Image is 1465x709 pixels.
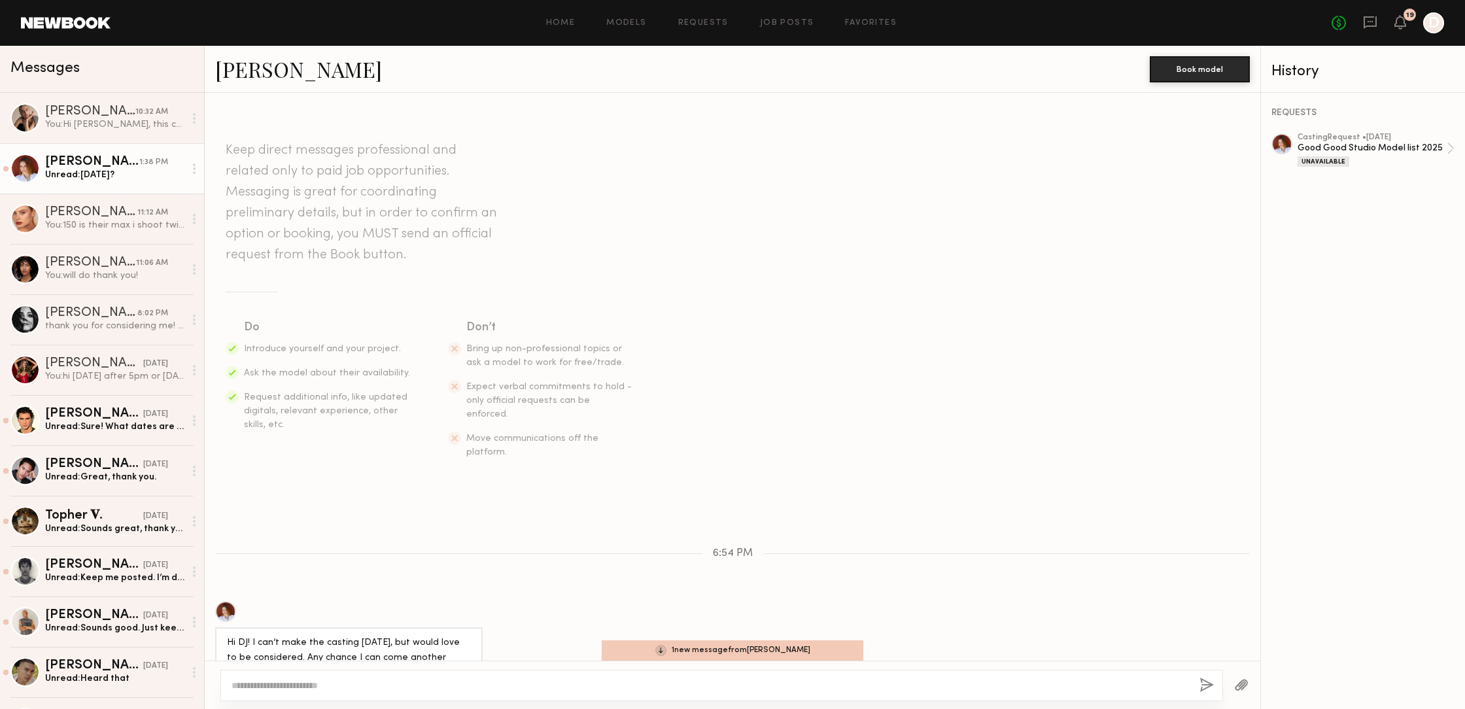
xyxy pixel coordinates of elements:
[45,206,137,219] div: [PERSON_NAME]
[244,369,410,377] span: Ask the model about their availability.
[226,140,500,266] header: Keep direct messages professional and related only to paid job opportunities. Messaging is great ...
[45,320,184,332] div: thank you for considering me! unfortunately i am already booked for [DATE] so will be unable to m...
[466,319,634,337] div: Don’t
[135,106,168,118] div: 10:32 AM
[45,105,135,118] div: [PERSON_NAME]
[1298,133,1455,167] a: castingRequest •[DATE]Good Good Studio Model list 2025Unavailable
[215,55,382,83] a: [PERSON_NAME]
[45,219,184,232] div: You: 150 is their max i shoot twice a month 1-2 hrs.
[139,156,168,169] div: 1:38 PM
[143,408,168,421] div: [DATE]
[227,636,471,681] div: Hi DJ! I can’t make the casting [DATE], but would love to be considered. Any chance I can come an...
[143,559,168,572] div: [DATE]
[143,660,168,672] div: [DATE]
[1150,56,1250,82] button: Book model
[760,19,814,27] a: Job Posts
[1298,156,1349,167] div: Unavailable
[45,256,136,269] div: [PERSON_NAME]
[244,345,401,353] span: Introduce yourself and your project.
[602,640,863,661] div: 1 new message from [PERSON_NAME]
[45,269,184,282] div: You: will do thank you!
[136,257,168,269] div: 11:06 AM
[143,510,168,523] div: [DATE]
[45,307,137,320] div: [PERSON_NAME]
[45,659,143,672] div: [PERSON_NAME]
[1423,12,1444,33] a: D
[678,19,729,27] a: Requests
[45,572,184,584] div: Unread: Keep me posted. I’m definitely interested!
[45,421,184,433] div: Unread: Sure! What dates are you guys shooting? Im booked out of town until the 18th
[143,458,168,471] div: [DATE]
[1271,109,1455,118] div: REQUESTS
[45,672,184,685] div: Unread: Heard that
[137,307,168,320] div: 8:02 PM
[143,358,168,370] div: [DATE]
[1271,64,1455,79] div: History
[45,622,184,634] div: Unread: Sounds good. Just keep me posted! Thank you
[143,610,168,622] div: [DATE]
[466,345,624,367] span: Bring up non-professional topics or ask a model to work for free/trade.
[45,523,184,535] div: Unread: Sounds great, thank you again! I appreciate it. Have a relaxing weekend. Take care, Topher
[713,548,753,559] span: 6:54 PM
[1298,133,1447,142] div: casting Request • [DATE]
[45,609,143,622] div: [PERSON_NAME] O.
[45,118,184,131] div: You: Hi [PERSON_NAME], this casting is for my current wholesale clietns, to name few Rococo, Dazz...
[845,19,897,27] a: Favorites
[45,169,184,181] div: Unread: [DATE]?
[244,319,411,337] div: Do
[606,19,646,27] a: Models
[45,370,184,383] div: You: hi [DATE] after 5pm or [DATE] any time .
[466,434,598,457] span: Move communications off the platform.
[45,357,143,370] div: [PERSON_NAME]
[1406,12,1414,19] div: 19
[45,407,143,421] div: [PERSON_NAME]
[1150,63,1250,74] a: Book model
[137,207,168,219] div: 11:12 AM
[45,559,143,572] div: [PERSON_NAME]
[45,458,143,471] div: [PERSON_NAME]
[546,19,576,27] a: Home
[466,383,632,419] span: Expect verbal commitments to hold - only official requests can be enforced.
[1298,142,1447,154] div: Good Good Studio Model list 2025
[45,156,139,169] div: [PERSON_NAME]
[45,508,143,523] div: Topher 𝐕.
[244,393,407,429] span: Request additional info, like updated digitals, relevant experience, other skills, etc.
[45,471,184,483] div: Unread: Great, thank you.
[10,61,80,76] span: Messages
